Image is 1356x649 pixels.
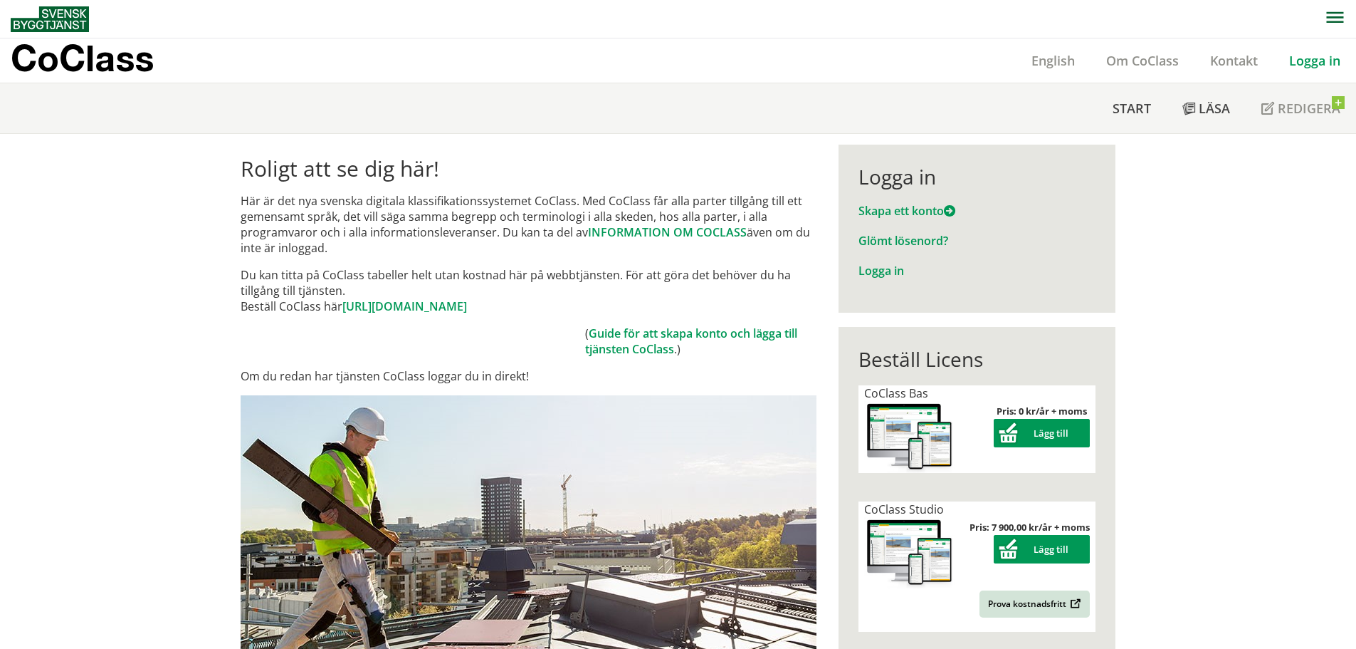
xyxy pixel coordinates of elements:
[858,263,904,279] a: Logga in
[864,517,955,589] img: coclass-license.jpg
[994,419,1090,447] button: Lägg till
[994,427,1090,440] a: Lägg till
[241,156,816,182] h1: Roligt att se dig här!
[864,385,928,401] span: CoClass Bas
[1016,52,1090,69] a: English
[1090,52,1194,69] a: Om CoClass
[241,193,816,256] p: Här är det nya svenska digitala klassifikationssystemet CoClass. Med CoClass får alla parter till...
[1194,52,1273,69] a: Kontakt
[11,38,184,83] a: CoClass
[1199,100,1230,117] span: Läsa
[1113,100,1151,117] span: Start
[858,233,948,249] a: Glömt lösenord?
[858,203,955,219] a: Skapa ett konto
[11,6,89,32] img: Svensk Byggtjänst
[241,368,816,384] p: Om du redan har tjänsten CoClass loggar du in direkt!
[588,224,747,240] a: INFORMATION OM COCLASS
[858,165,1095,189] div: Logga in
[997,405,1087,417] strong: Pris: 0 kr/år + moms
[864,401,955,473] img: coclass-license.jpg
[1097,83,1167,133] a: Start
[585,326,816,357] td: ( .)
[1167,83,1246,133] a: Läsa
[1068,598,1081,609] img: Outbound.png
[969,521,1090,534] strong: Pris: 7 900,00 kr/år + moms
[858,347,1095,371] div: Beställ Licens
[994,543,1090,556] a: Lägg till
[342,298,467,314] a: [URL][DOMAIN_NAME]
[979,591,1090,618] a: Prova kostnadsfritt
[585,326,797,357] a: Guide för att skapa konto och lägga till tjänsten CoClass
[864,502,944,517] span: CoClass Studio
[994,535,1090,564] button: Lägg till
[241,267,816,314] p: Du kan titta på CoClass tabeller helt utan kostnad här på webbtjänsten. För att göra det behöver ...
[11,50,154,66] p: CoClass
[1273,52,1356,69] a: Logga in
